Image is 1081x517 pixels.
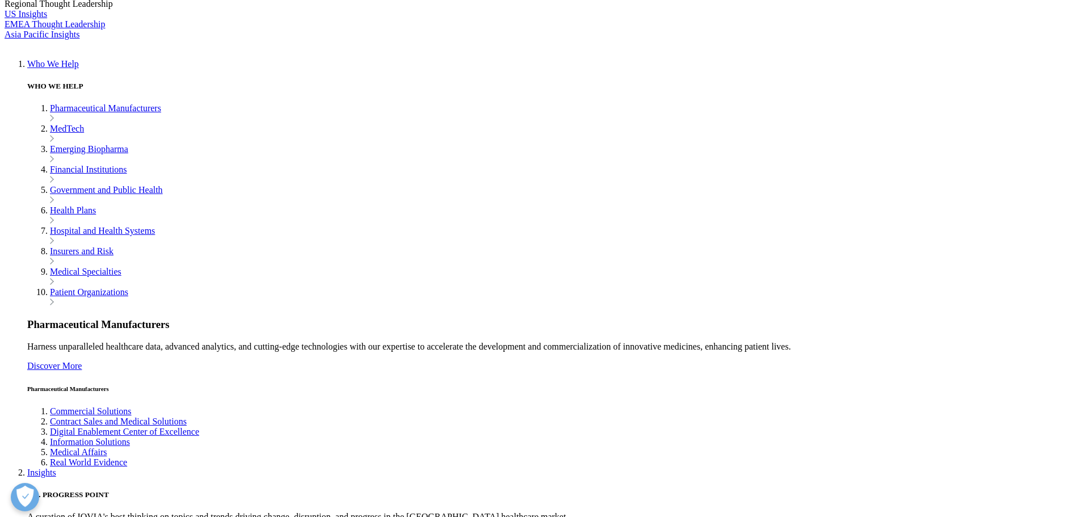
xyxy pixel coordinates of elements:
a: Information Solutions [50,437,130,447]
h5: WHO WE HELP [27,82,1076,91]
a: Discover More [27,361,82,371]
a: Emerging Biopharma [50,144,128,154]
a: Real World Evidence [50,457,127,467]
a: Medical Specialties [50,267,121,276]
a: Financial Institutions [50,165,127,174]
a: Medical Affairs [50,447,107,457]
a: Insights [27,468,56,477]
a: Pharmaceutical Manufacturers [50,103,161,113]
h5: U.S. PROGRESS POINT [27,490,1076,499]
a: Patient Organizations [50,287,128,297]
a: Hospital and Health Systems [50,226,155,236]
h6: Pharmaceutical Manufacturers [27,385,791,392]
a: Insurers and Risk [50,246,113,256]
a: Commercial Solutions [50,406,132,416]
button: Open Preferences [11,483,39,511]
a: MedTech [50,124,84,133]
a: Who We Help [27,59,79,69]
a: Health Plans [50,205,96,215]
a: Government and Public Health [50,185,163,195]
a: Contract Sales and Medical Solutions [50,417,187,426]
a: EMEA Thought Leadership [5,19,105,29]
a: Digital Enablement Center of Excellence [50,427,199,436]
a: Asia Pacific Insights [5,30,79,39]
p: Harness unparalleled healthcare data, advanced analytics, and cutting-edge technologies with our ... [27,342,791,352]
a: US Insights [5,9,47,19]
h3: Pharmaceutical Manufacturers [27,318,791,331]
